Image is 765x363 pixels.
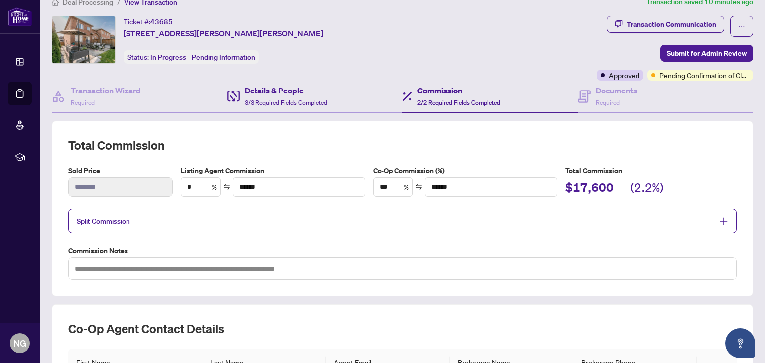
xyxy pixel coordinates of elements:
[181,165,365,176] label: Listing Agent Commission
[71,85,141,96] h4: Transaction Wizard
[627,16,716,32] div: Transaction Communication
[245,99,327,106] span: 3/3 Required Fields Completed
[596,85,637,96] h4: Documents
[124,27,323,39] span: [STREET_ADDRESS][PERSON_NAME][PERSON_NAME]
[738,23,745,30] span: ellipsis
[124,50,259,64] div: Status:
[150,53,255,62] span: In Progress - Pending Information
[13,336,26,350] span: NG
[68,321,737,337] h2: Co-op Agent Contact Details
[609,70,639,81] span: Approved
[417,99,500,106] span: 2/2 Required Fields Completed
[417,85,500,96] h4: Commission
[565,180,614,198] h2: $17,600
[415,183,422,190] span: swap
[607,16,724,33] button: Transaction Communication
[630,180,664,198] h2: (2.2%)
[68,209,737,233] div: Split Commission
[150,17,173,26] span: 43685
[719,217,728,226] span: plus
[68,245,737,256] label: Commission Notes
[52,16,115,63] img: IMG-N12213209_1.jpg
[223,183,230,190] span: swap
[667,45,747,61] span: Submit for Admin Review
[659,70,749,81] span: Pending Confirmation of Closing
[725,328,755,358] button: Open asap
[373,165,557,176] label: Co-Op Commission (%)
[124,16,173,27] div: Ticket #:
[245,85,327,96] h4: Details & People
[660,45,753,62] button: Submit for Admin Review
[8,7,32,26] img: logo
[71,99,95,106] span: Required
[596,99,620,106] span: Required
[565,165,737,176] h5: Total Commission
[68,165,173,176] label: Sold Price
[68,137,737,153] h2: Total Commission
[77,217,130,226] span: Split Commission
